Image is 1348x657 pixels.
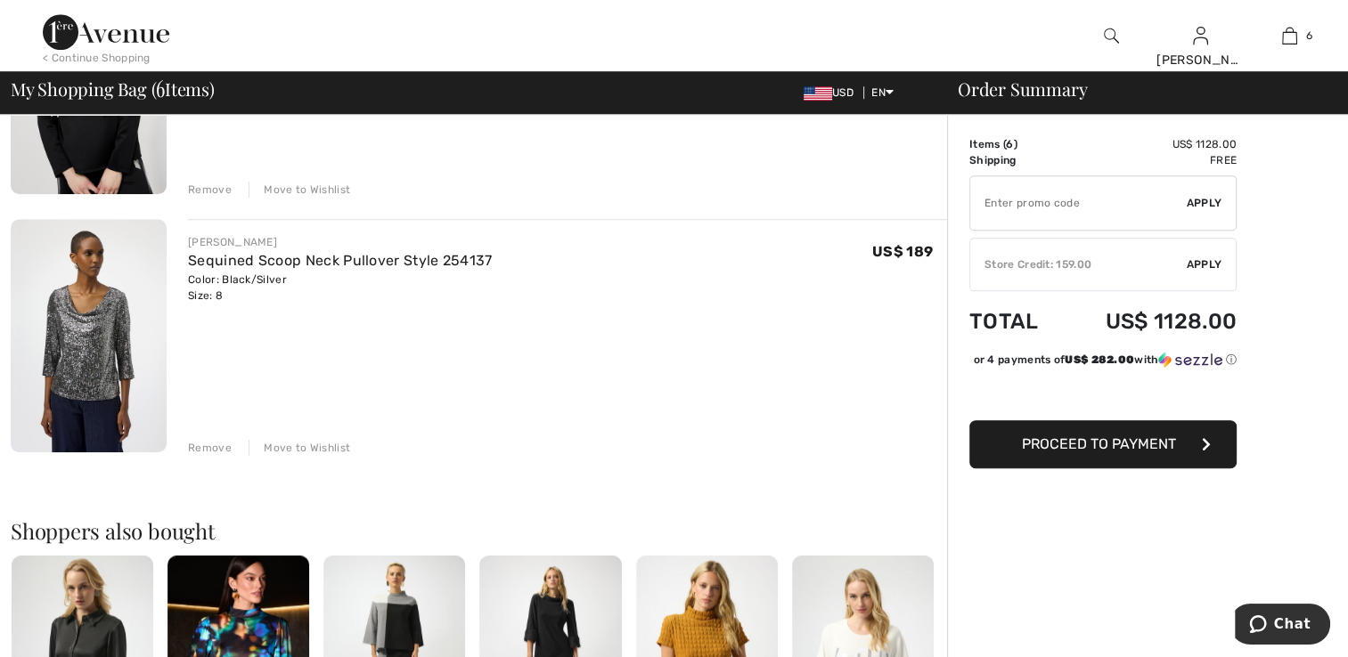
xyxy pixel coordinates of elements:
img: 1ère Avenue [43,14,169,50]
div: Move to Wishlist [249,440,350,456]
span: Apply [1187,195,1222,211]
div: Remove [188,440,232,456]
button: Proceed to Payment [969,420,1237,468]
span: EN [871,86,894,99]
img: Sequined Scoop Neck Pullover Style 254137 [11,219,167,452]
td: US$ 1128.00 [1061,136,1237,152]
a: 6 [1246,25,1333,46]
div: or 4 payments ofUS$ 282.00withSezzle Click to learn more about Sezzle [969,352,1237,374]
a: Sign In [1193,27,1208,44]
span: Proceed to Payment [1022,435,1176,452]
div: Color: Black/Silver Size: 8 [188,272,492,304]
div: [PERSON_NAME] [1156,51,1244,69]
div: Remove [188,182,232,198]
td: US$ 1128.00 [1061,291,1237,352]
span: 6 [1306,28,1312,44]
div: Store Credit: 159.00 [970,256,1187,272]
img: My Bag [1282,25,1297,46]
img: Sezzle [1158,352,1222,368]
span: US$ 189 [872,243,933,260]
img: search the website [1104,25,1119,46]
span: US$ 282.00 [1065,353,1134,366]
span: USD [804,86,861,99]
div: Order Summary [936,80,1337,98]
a: Sequined Scoop Neck Pullover Style 254137 [188,252,492,269]
h2: Shoppers also bought [11,520,947,541]
td: Shipping [969,152,1061,168]
iframe: PayPal-paypal [969,374,1237,414]
img: US Dollar [804,86,832,101]
span: 6 [1006,138,1013,150]
span: My Shopping Bag ( Items) [11,80,215,98]
div: < Continue Shopping [43,50,151,66]
span: 6 [156,76,165,99]
div: [PERSON_NAME] [188,234,492,250]
td: Free [1061,152,1237,168]
iframe: Opens a widget where you can chat to one of our agents [1235,604,1330,648]
img: My Info [1193,25,1208,46]
span: Apply [1187,256,1222,272]
td: Items ( ) [969,136,1061,152]
div: Move to Wishlist [249,182,350,198]
input: Promo code [970,176,1187,230]
td: Total [969,291,1061,352]
div: or 4 payments of with [973,352,1237,368]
